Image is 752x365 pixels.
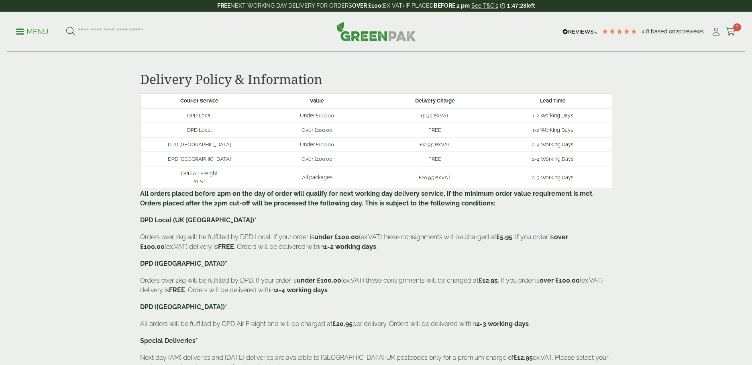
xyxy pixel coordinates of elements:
i: My Account [711,28,721,36]
b: DPD ([GEOGRAPHIC_DATA])* [140,260,227,267]
strong: £12.95 [514,354,533,361]
b: under £100.00 [297,277,341,284]
p: Orders over 2kg will be fulfilled by DPD Local. If your order is (ex.VAT) these consignments will... [140,232,612,252]
td: FREE [376,152,494,166]
span: 201 [675,28,684,35]
span: 1:47:28 [507,2,526,9]
td: £20.95 ex.VAT [376,166,494,189]
td: 1-2 Working Days [494,108,612,123]
span: left [526,2,535,9]
td: DPD [GEOGRAPHIC_DATA] [140,137,258,152]
strong: FREE [217,2,230,9]
td: 2-3 Working Days [494,166,612,189]
span: reviews [684,28,704,35]
img: REVIEWS.io [562,29,597,35]
td: Over £100.00 [258,152,376,166]
b: FREE [218,243,234,250]
h2: Delivery Policy & Information [140,72,612,87]
td: DPD Local [140,123,258,137]
td: Under £100.00 [258,108,376,123]
b: 1-2 working days [324,243,376,250]
img: GreenPak Supplies [336,22,416,41]
b: FREE [169,286,185,294]
td: 2-4 Working Days [494,137,612,152]
a: See T&C's [471,2,498,9]
td: All packages [258,166,376,189]
td: DPD [GEOGRAPHIC_DATA] [140,152,258,166]
b: All orders placed before 2pm on the day of order will qualify for next working day delivery servi... [140,190,594,207]
b: £12.95 [479,277,498,284]
div: 4.79 Stars [601,28,638,35]
td: Under £100.00 [258,137,376,152]
strong: BEFORE 2 pm [434,2,470,9]
span: 0 [733,23,741,31]
b: £20.95 [332,320,353,328]
b: under £100.00 [314,233,359,241]
strong: OVER £100 [352,2,381,9]
td: DPD Air Freight to NI [140,166,258,189]
b: Special Deliveries* [140,337,198,344]
td: 1-2 Working Days [494,123,612,137]
a: Menu [16,27,49,35]
b: over £100.00 [540,277,580,284]
td: £5.95 ex.VAT [376,108,494,123]
th: Value [258,94,376,108]
td: DPD Local [140,108,258,123]
b: £5.95 [496,233,512,241]
td: £12.95 ex.VAT [376,137,494,152]
span: 4.8 [642,28,651,35]
span: Based on [651,28,675,35]
td: FREE [376,123,494,137]
p: All orders will be fulfilled by DPD Air Freight and will be charged at per delivery. Orders will ... [140,319,612,329]
b: DPD ([GEOGRAPHIC_DATA])* [140,303,227,311]
b: DPD Local (UK [GEOGRAPHIC_DATA])* [140,216,257,224]
p: Menu [16,27,49,37]
b: over £100.00 [140,233,568,250]
i: Cart [726,28,736,36]
th: Delivery Charge [376,94,494,108]
td: Over £100.00 [258,123,376,137]
td: 2-4 Working Days [494,152,612,166]
a: 0 [726,26,736,38]
b: 2-3 working days [476,320,529,328]
b: 2-4 working days [275,286,328,294]
p: Orders over 2kg will be fulfilled by DPD. If your order is (ex.VAT) these consignments will be ch... [140,276,612,295]
th: Lead Time [494,94,612,108]
th: Courier Service [140,94,258,108]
